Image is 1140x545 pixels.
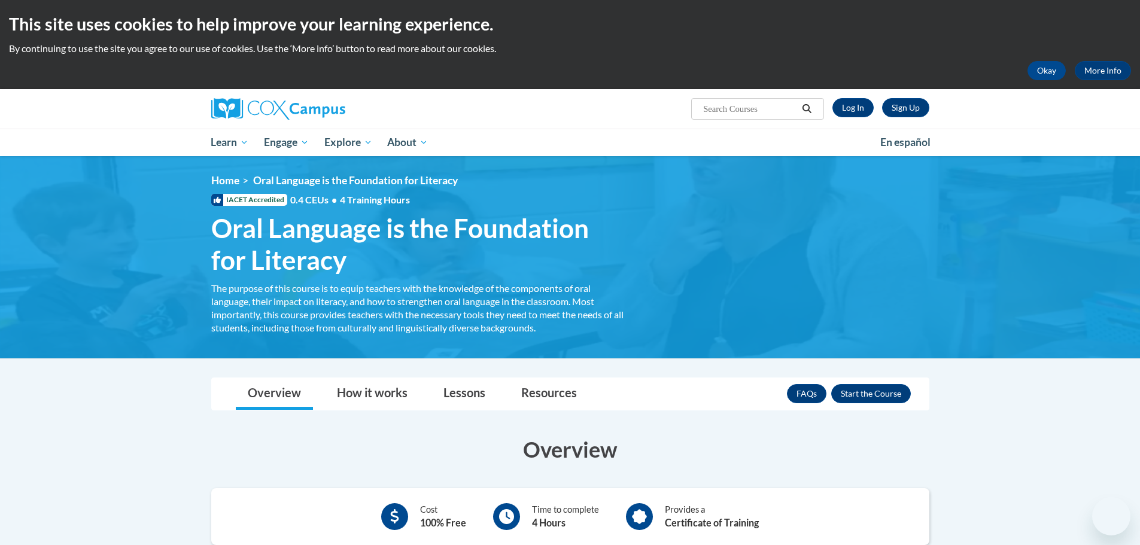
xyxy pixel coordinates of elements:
h2: This site uses cookies to help improve your learning experience. [9,12,1131,36]
span: About [387,135,428,150]
b: Certificate of Training [665,517,759,528]
p: By continuing to use the site you agree to our use of cookies. Use the ‘More info’ button to read... [9,42,1131,55]
a: Engage [256,129,317,156]
span: Oral Language is the Foundation for Literacy [211,212,624,276]
div: The purpose of this course is to equip teachers with the knowledge of the components of oral lang... [211,282,624,334]
span: Learn [211,135,248,150]
b: 100% Free [420,517,466,528]
a: How it works [325,378,419,410]
button: Okay [1027,61,1066,80]
span: Explore [324,135,372,150]
button: Enroll [831,384,911,403]
b: 4 Hours [532,517,566,528]
input: Search Courses [702,102,798,116]
a: Overview [236,378,313,410]
a: FAQs [787,384,826,403]
img: Cox Campus [211,98,345,120]
span: • [332,194,337,205]
a: Register [882,98,929,117]
h3: Overview [211,434,929,464]
a: More Info [1075,61,1131,80]
span: En español [880,136,931,148]
a: Resources [509,378,589,410]
a: En español [873,130,938,155]
span: Oral Language is the Foundation for Literacy [253,174,458,187]
div: Provides a [665,503,759,530]
span: 4 Training Hours [340,194,410,205]
a: Cox Campus [211,98,439,120]
span: IACET Accredited [211,194,287,206]
a: Home [211,174,239,187]
span: 0.4 CEUs [290,193,410,206]
a: Log In [832,98,874,117]
div: Main menu [193,129,947,156]
a: Lessons [431,378,497,410]
a: Explore [317,129,380,156]
span: Engage [264,135,309,150]
a: Learn [203,129,257,156]
div: Time to complete [532,503,599,530]
button: Search [798,102,816,116]
div: Cost [420,503,466,530]
a: About [379,129,436,156]
iframe: Button to launch messaging window [1092,497,1130,535]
